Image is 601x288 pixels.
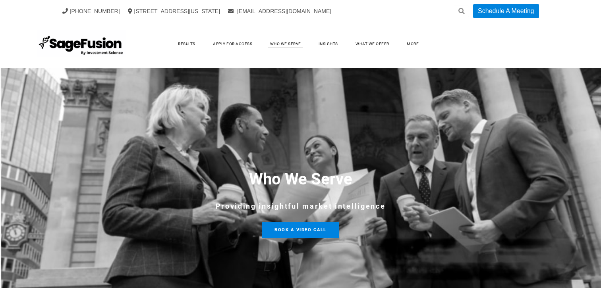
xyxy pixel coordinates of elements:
a: [PHONE_NUMBER] [62,8,120,14]
a: book a video call [262,222,339,238]
a: Apply for Access [205,38,260,50]
a: [EMAIL_ADDRESS][DOMAIN_NAME] [228,8,331,14]
a: Schedule A Meeting [473,4,539,18]
a: What We Offer [348,38,397,50]
a: Who We Serve [262,38,309,50]
a: Insights [311,38,346,50]
a: Results [170,38,203,50]
a: more... [399,38,431,50]
font: Who We Serve [249,170,352,188]
a: [STREET_ADDRESS][US_STATE] [128,8,220,14]
span: Providing insightful market intelligence [216,202,386,210]
img: SageFusion | Intelligent Investment Management [37,30,126,58]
